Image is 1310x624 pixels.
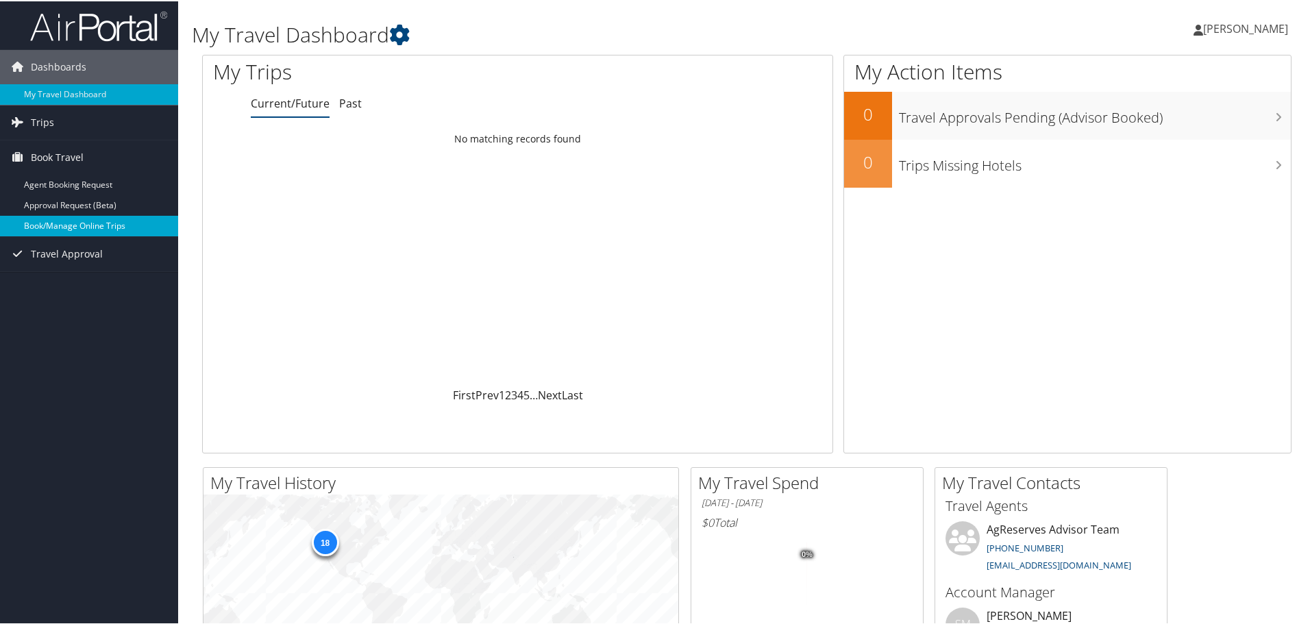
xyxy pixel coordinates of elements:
a: 0Trips Missing Hotels [844,138,1291,186]
span: [PERSON_NAME] [1203,20,1288,35]
span: Book Travel [31,139,84,173]
h3: Travel Agents [946,495,1157,514]
h3: Account Manager [946,582,1157,601]
h6: [DATE] - [DATE] [702,495,913,508]
h2: 0 [844,149,892,173]
tspan: 0% [802,549,813,558]
a: [PERSON_NAME] [1194,7,1302,48]
a: Past [339,95,362,110]
a: 1 [499,386,505,401]
h6: Total [702,514,913,529]
span: $0 [702,514,714,529]
h3: Trips Missing Hotels [899,148,1291,174]
li: AgReserves Advisor Team [939,520,1163,576]
a: [PHONE_NUMBER] [987,540,1063,553]
h2: My Travel Contacts [942,470,1167,493]
span: Travel Approval [31,236,103,270]
h1: My Action Items [844,56,1291,85]
h2: My Travel Spend [698,470,923,493]
a: 5 [523,386,530,401]
a: [EMAIL_ADDRESS][DOMAIN_NAME] [987,558,1131,570]
a: Next [538,386,562,401]
h2: 0 [844,101,892,125]
span: … [530,386,538,401]
h2: My Travel History [210,470,678,493]
a: First [453,386,475,401]
td: No matching records found [203,125,832,150]
h1: My Trips [213,56,560,85]
a: 2 [505,386,511,401]
a: Current/Future [251,95,330,110]
a: Prev [475,386,499,401]
a: Last [562,386,583,401]
a: 3 [511,386,517,401]
span: Dashboards [31,49,86,83]
img: airportal-logo.png [30,9,167,41]
a: 0Travel Approvals Pending (Advisor Booked) [844,90,1291,138]
h1: My Travel Dashboard [192,19,932,48]
span: Trips [31,104,54,138]
a: 4 [517,386,523,401]
div: 18 [311,527,338,554]
h3: Travel Approvals Pending (Advisor Booked) [899,100,1291,126]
